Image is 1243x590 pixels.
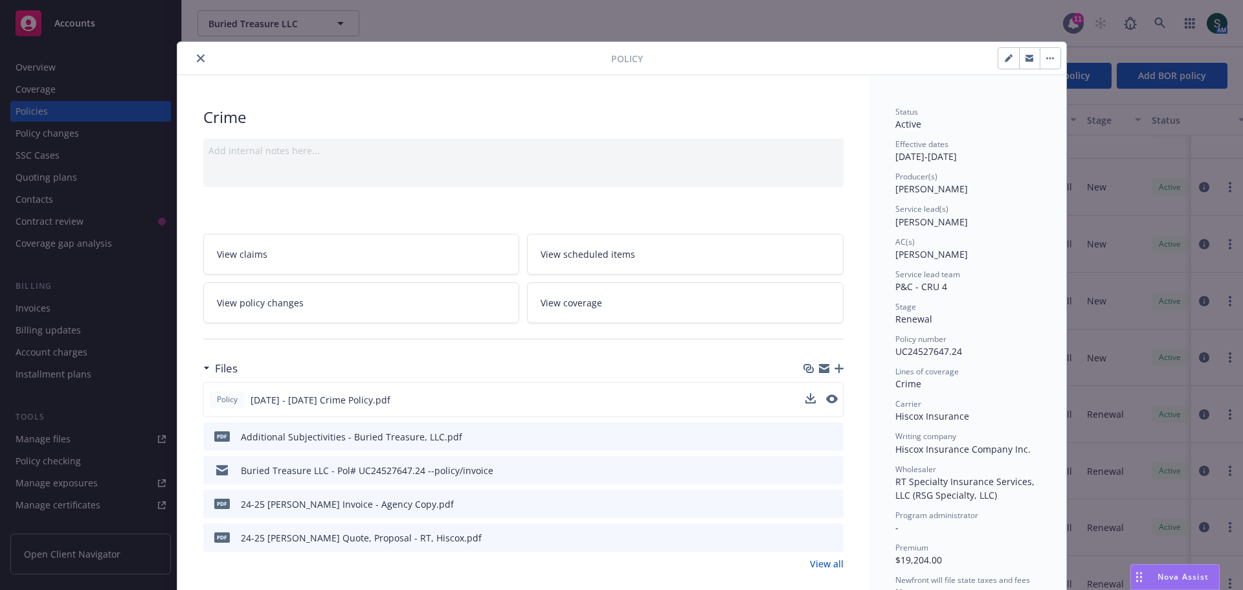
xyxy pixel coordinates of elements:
div: Files [203,360,238,377]
span: Hiscox Insurance Company Inc. [895,443,1031,455]
button: preview file [827,497,838,511]
button: download file [806,497,816,511]
span: View claims [217,247,267,261]
span: Status [895,106,918,117]
span: [PERSON_NAME] [895,183,968,195]
div: 24-25 [PERSON_NAME] Invoice - Agency Copy.pdf [241,497,454,511]
span: Premium [895,542,928,553]
span: [DATE] - [DATE] Crime Policy.pdf [251,393,390,407]
button: close [193,51,208,66]
button: Nova Assist [1130,564,1220,590]
button: download file [805,393,816,407]
span: Stage [895,301,916,312]
span: Policy number [895,334,946,345]
div: Drag to move [1131,565,1147,589]
span: Hiscox Insurance [895,410,969,422]
span: Policy [214,394,240,405]
button: preview file [826,394,838,403]
div: Crime [203,106,844,128]
div: 24-25 [PERSON_NAME] Quote, Proposal - RT, Hiscox.pdf [241,531,482,545]
span: [PERSON_NAME] [895,248,968,260]
div: Crime [895,377,1040,391]
a: View scheduled items [527,234,844,275]
a: View policy changes [203,282,520,323]
span: UC24527647.24 [895,345,962,357]
span: Producer(s) [895,171,937,182]
span: Active [895,118,921,130]
span: AC(s) [895,236,915,247]
button: download file [806,430,816,444]
a: View claims [203,234,520,275]
span: Effective dates [895,139,948,150]
a: View all [810,557,844,571]
button: download file [805,393,816,403]
span: Renewal [895,313,932,325]
span: Wholesaler [895,464,936,475]
span: - [895,521,899,534]
span: RT Specialty Insurance Services, LLC (RSG Specialty, LLC) [895,475,1037,501]
span: View policy changes [217,296,304,310]
span: Nova Assist [1158,571,1209,582]
span: Newfront will file state taxes and fees [895,574,1030,585]
button: preview file [827,430,838,444]
span: pdf [214,532,230,542]
button: preview file [827,464,838,477]
div: Add internal notes here... [208,144,838,157]
span: [PERSON_NAME] [895,216,968,228]
a: View coverage [527,282,844,323]
span: Lines of coverage [895,366,959,377]
span: $19,204.00 [895,554,942,566]
span: pdf [214,499,230,508]
div: Buried Treasure LLC - Pol# UC24527647.24 --policy/invoice [241,464,493,477]
span: View coverage [541,296,602,310]
div: Additional Subjectivities - Buried Treasure, LLC.pdf [241,430,462,444]
span: Carrier [895,398,921,409]
h3: Files [215,360,238,377]
span: Service lead(s) [895,203,948,214]
button: preview file [827,531,838,545]
span: Policy [611,52,643,65]
span: Service lead team [895,269,960,280]
span: View scheduled items [541,247,635,261]
span: P&C - CRU 4 [895,280,947,293]
span: pdf [214,431,230,441]
div: [DATE] - [DATE] [895,139,1040,163]
button: preview file [826,393,838,407]
button: download file [806,531,816,545]
span: Program administrator [895,510,978,521]
span: Writing company [895,431,956,442]
button: download file [806,464,816,477]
